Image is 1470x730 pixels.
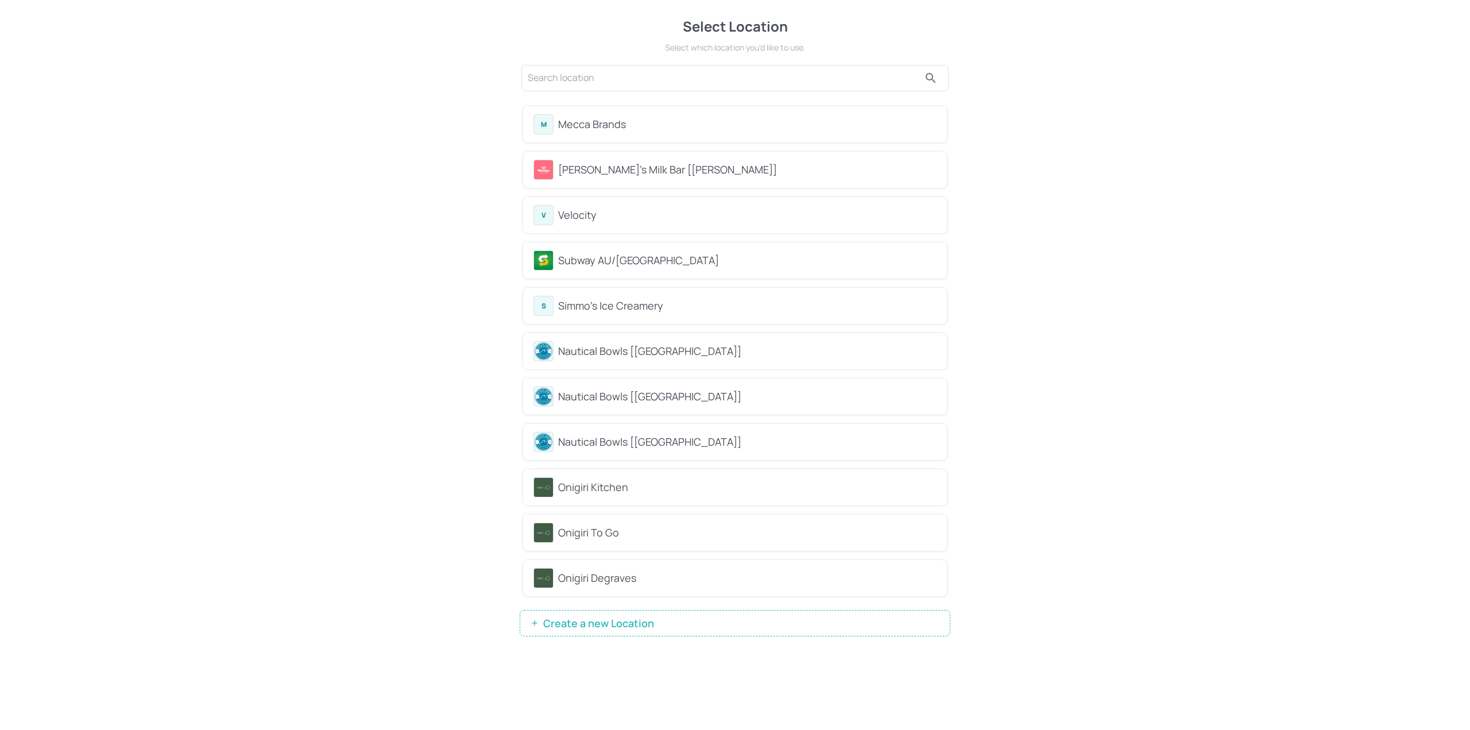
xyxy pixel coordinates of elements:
div: Simmo's Ice Creamery [558,298,937,314]
div: Onigiri Kitchen [558,480,937,495]
img: avatar [534,387,553,406]
div: Nautical Bowls [[GEOGRAPHIC_DATA]] [558,434,937,450]
div: M [533,114,554,134]
div: Onigiri Degraves [558,570,937,586]
button: search [919,67,942,90]
div: Mecca Brands [558,117,937,132]
img: avatar [534,523,553,542]
div: S [533,296,554,316]
div: Nautical Bowls [[GEOGRAPHIC_DATA]] [558,343,937,359]
div: [PERSON_NAME]'s Milk Bar [[PERSON_NAME]] [558,162,937,177]
span: Create a new Location [537,617,660,629]
img: avatar [534,569,553,588]
img: avatar [534,160,553,179]
img: avatar [534,251,553,270]
button: Create a new Location [520,610,950,636]
img: avatar [534,342,553,361]
div: Nautical Bowls [[GEOGRAPHIC_DATA]] [558,389,937,404]
input: Search location [528,69,919,87]
div: V [533,205,554,225]
img: avatar [534,478,553,497]
div: Velocity [558,207,937,223]
div: Onigiri To Go [558,525,937,540]
div: Subway AU/[GEOGRAPHIC_DATA] [558,253,937,268]
img: avatar [534,432,553,451]
div: Select which location you’d like to use. [520,41,950,53]
div: Select Location [520,16,950,37]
